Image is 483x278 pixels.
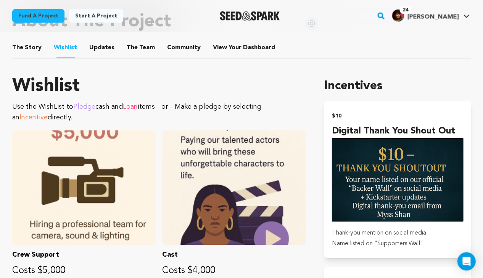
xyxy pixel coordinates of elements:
a: ViewYourDashboard [213,43,277,52]
span: The [127,43,138,52]
p: Thank-you mention on social media [332,228,463,238]
span: Wishlist [54,43,77,52]
h1: Wishlist [12,77,306,95]
h4: Digital Thank you Shout out [332,124,463,138]
a: Fund a project [12,9,64,23]
h2: $10 [332,111,463,121]
a: Start a project [69,9,123,23]
p: Costs $5,000 [12,265,156,277]
h1: Incentives [324,77,471,95]
span: The [12,43,23,52]
span: Pledge [73,103,95,110]
img: incentive [332,138,463,222]
span: Dashboard [243,43,275,52]
p: Name listed on “Supporters Wall” [332,238,463,249]
button: $10 Digital Thank you Shout out incentive Thank-you mention on social mediaName listed on “Suppor... [324,101,471,258]
p: Crew Support [12,249,156,260]
span: Rocco G.'s Profile [390,8,471,24]
div: Rocco G.'s Profile [392,10,459,22]
span: Loan [123,103,138,110]
a: Rocco G.'s Profile [390,8,471,22]
a: Seed&Spark Homepage [220,11,280,21]
span: Updates [89,43,114,52]
p: Costs $4,000 [162,265,306,277]
img: Seed&Spark Logo Dark Mode [220,11,280,21]
div: Open Intercom Messenger [457,252,475,270]
span: Community [167,43,201,52]
span: Story [12,43,42,52]
span: Your [213,43,277,52]
span: 24 [399,6,411,14]
p: Use the WishList to cash and items - or - Make a pledge by selecting an directly. [12,101,306,123]
span: Incentive [19,114,48,121]
span: Team [127,43,155,52]
p: Cast [162,249,306,260]
img: 9732bf93d350c959.jpg [392,10,404,22]
span: [PERSON_NAME] [407,14,459,20]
